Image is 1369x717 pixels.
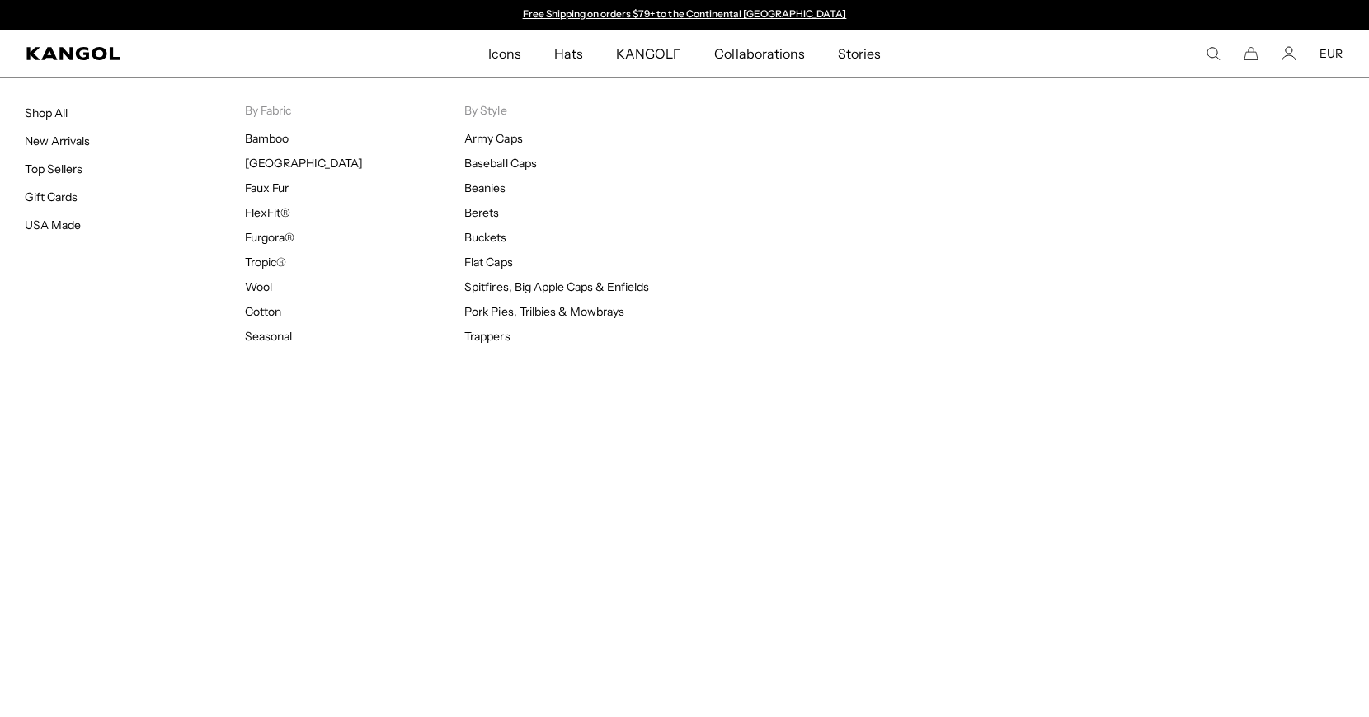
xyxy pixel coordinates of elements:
a: Beanies [464,180,506,195]
a: Stories [821,30,897,77]
div: Announcement [515,8,854,21]
a: Cotton [245,304,281,319]
a: Army Caps [464,131,522,146]
a: Hats [538,30,600,77]
a: Tropic® [245,255,286,269]
a: Shop All [25,105,68,120]
span: KANGOLF [616,30,681,77]
span: Hats [554,30,583,77]
a: Account [1282,46,1296,61]
a: KANGOLF [600,30,698,77]
a: Kangol [26,47,323,60]
a: Gift Cards [25,190,78,204]
slideshow-component: Announcement bar [515,8,854,21]
a: Collaborations [698,30,821,77]
span: Icons [488,30,521,77]
a: Spitfires, Big Apple Caps & Enfields [464,279,649,294]
a: Trappers [464,329,510,344]
span: Stories [838,30,881,77]
button: EUR [1320,46,1343,61]
a: Furgora® [245,230,294,245]
a: Bamboo [245,131,289,146]
a: Seasonal [245,329,292,344]
a: New Arrivals [25,134,90,148]
a: USA Made [25,218,81,232]
a: Icons [472,30,538,77]
a: Pork Pies, Trilbies & Mowbrays [464,304,624,319]
a: [GEOGRAPHIC_DATA] [245,156,363,171]
a: Free Shipping on orders $79+ to the Continental [GEOGRAPHIC_DATA] [523,7,847,20]
a: Berets [464,205,499,220]
a: Baseball Caps [464,156,536,171]
span: Collaborations [714,30,804,77]
a: FlexFit® [245,205,290,220]
p: By Style [464,103,684,118]
a: Flat Caps [464,255,512,269]
summary: Search here [1206,46,1221,61]
div: 1 of 2 [515,8,854,21]
a: Faux Fur [245,180,289,195]
button: Cart [1244,46,1258,61]
p: By Fabric [245,103,465,118]
a: Buckets [464,230,506,245]
a: Wool [245,279,272,294]
a: Top Sellers [25,162,82,176]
